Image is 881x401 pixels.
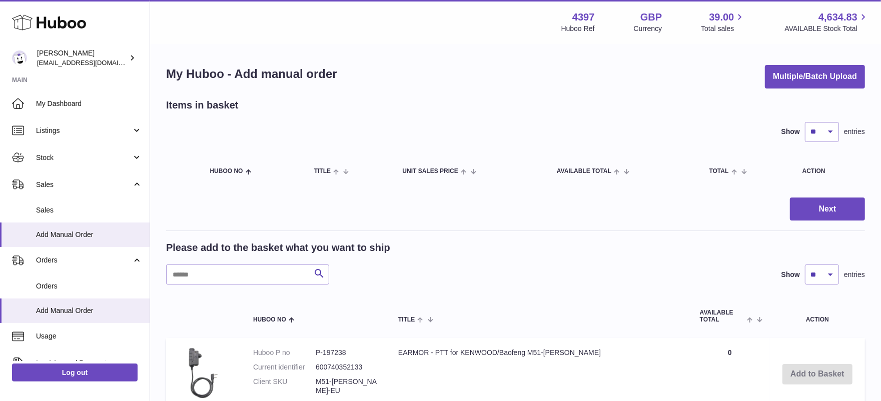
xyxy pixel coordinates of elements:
[398,316,415,323] span: Title
[561,24,595,33] div: Huboo Ref
[176,348,226,398] img: EARMOR - PTT for KENWOOD/Baofeng M51-KEN
[253,348,316,357] dt: Huboo P no
[12,50,27,65] img: drumnnbass@gmail.com
[166,66,337,82] h1: My Huboo - Add manual order
[36,358,132,368] span: Invoicing and Payments
[770,299,865,332] th: Action
[36,180,132,189] span: Sales
[709,168,729,174] span: Total
[700,309,744,322] span: AVAILABLE Total
[802,168,855,174] div: Action
[253,362,316,372] dt: Current identifier
[765,65,865,88] button: Multiple/Batch Upload
[166,241,390,254] h2: Please add to the basket what you want to ship
[844,270,865,279] span: entries
[316,348,378,357] dd: P-197238
[37,48,127,67] div: [PERSON_NAME]
[36,99,142,108] span: My Dashboard
[36,205,142,215] span: Sales
[12,363,138,381] a: Log out
[166,98,239,112] h2: Items in basket
[253,377,316,396] dt: Client SKU
[557,168,611,174] span: AVAILABLE Total
[784,24,869,33] span: AVAILABLE Stock Total
[37,58,147,66] span: [EMAIL_ADDRESS][DOMAIN_NAME]
[572,10,595,24] strong: 4397
[701,10,745,33] a: 39.00 Total sales
[36,331,142,341] span: Usage
[709,10,734,24] span: 39.00
[316,362,378,372] dd: 600740352133
[36,153,132,162] span: Stock
[36,306,142,315] span: Add Manual Order
[210,168,243,174] span: Huboo no
[36,126,132,135] span: Listings
[316,377,378,396] dd: M51-[PERSON_NAME]-EU
[253,316,286,323] span: Huboo no
[818,10,857,24] span: 4,634.83
[784,10,869,33] a: 4,634.83 AVAILABLE Stock Total
[36,230,142,239] span: Add Manual Order
[781,270,800,279] label: Show
[36,255,132,265] span: Orders
[781,127,800,136] label: Show
[701,24,745,33] span: Total sales
[634,24,662,33] div: Currency
[844,127,865,136] span: entries
[314,168,331,174] span: Title
[790,197,865,221] button: Next
[640,10,662,24] strong: GBP
[36,281,142,291] span: Orders
[403,168,458,174] span: Unit Sales Price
